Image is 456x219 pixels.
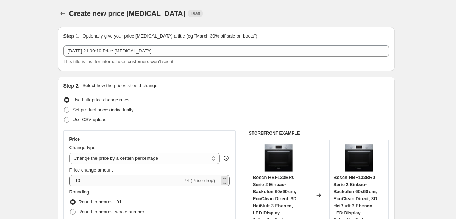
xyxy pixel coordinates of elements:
[63,82,80,89] h2: Step 2.
[69,145,96,150] span: Change type
[223,155,230,162] div: help
[69,136,80,142] h3: Price
[69,175,184,186] input: -15
[264,144,293,172] img: 61KdUnmT8vL_80x.jpg
[58,9,68,18] button: Price change jobs
[345,144,373,172] img: 61KdUnmT8vL_80x.jpg
[79,209,144,214] span: Round to nearest whole number
[63,45,389,57] input: 30% off holiday sale
[69,10,185,17] span: Create new price [MEDICAL_DATA]
[69,167,113,173] span: Price change amount
[69,189,89,195] span: Rounding
[191,11,200,16] span: Draft
[73,117,107,122] span: Use CSV upload
[63,33,80,40] h2: Step 1.
[82,33,257,40] p: Optionally give your price [MEDICAL_DATA] a title (eg "March 30% off sale on boots")
[73,107,134,112] span: Set product prices individually
[63,59,173,64] span: This title is just for internal use, customers won't see it
[82,82,157,89] p: Select how the prices should change
[79,199,122,204] span: Round to nearest .01
[73,97,129,102] span: Use bulk price change rules
[185,178,215,183] span: % (Price drop)
[249,130,389,136] h6: STOREFRONT EXAMPLE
